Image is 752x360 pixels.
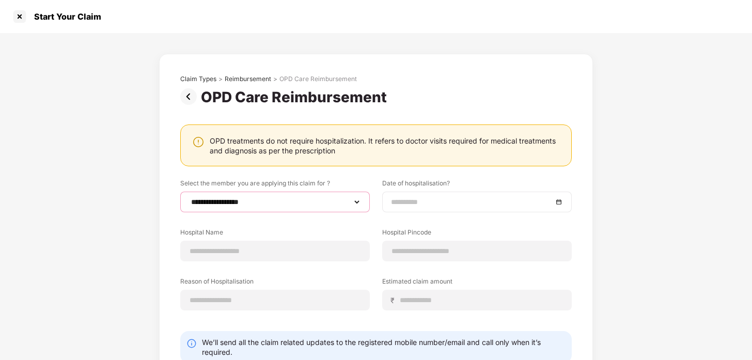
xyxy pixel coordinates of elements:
[180,179,370,192] label: Select the member you are applying this claim for ?
[210,136,561,155] div: OPD treatments do not require hospitalization. It refers to doctor visits required for medical tr...
[180,88,201,105] img: svg+xml;base64,PHN2ZyBpZD0iUHJldi0zMngzMiIgeG1sbnM9Imh0dHA6Ly93d3cudzMub3JnLzIwMDAvc3ZnIiB3aWR0aD...
[382,277,572,290] label: Estimated claim amount
[382,228,572,241] label: Hospital Pincode
[382,179,572,192] label: Date of hospitalisation?
[180,75,216,83] div: Claim Types
[180,277,370,290] label: Reason of Hospitalisation
[218,75,223,83] div: >
[186,338,197,349] img: svg+xml;base64,PHN2ZyBpZD0iSW5mby0yMHgyMCIgeG1sbnM9Imh0dHA6Ly93d3cudzMub3JnLzIwMDAvc3ZnIiB3aWR0aD...
[225,75,271,83] div: Reimbursement
[28,11,101,22] div: Start Your Claim
[202,337,566,357] div: We’ll send all the claim related updates to the registered mobile number/email and call only when...
[273,75,277,83] div: >
[279,75,357,83] div: OPD Care Reimbursement
[180,228,370,241] label: Hospital Name
[390,295,399,305] span: ₹
[192,136,205,148] img: svg+xml;base64,PHN2ZyBpZD0iV2FybmluZ18tXzI0eDI0IiBkYXRhLW5hbWU9Ildhcm5pbmcgLSAyNHgyNCIgeG1sbnM9Im...
[201,88,391,106] div: OPD Care Reimbursement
